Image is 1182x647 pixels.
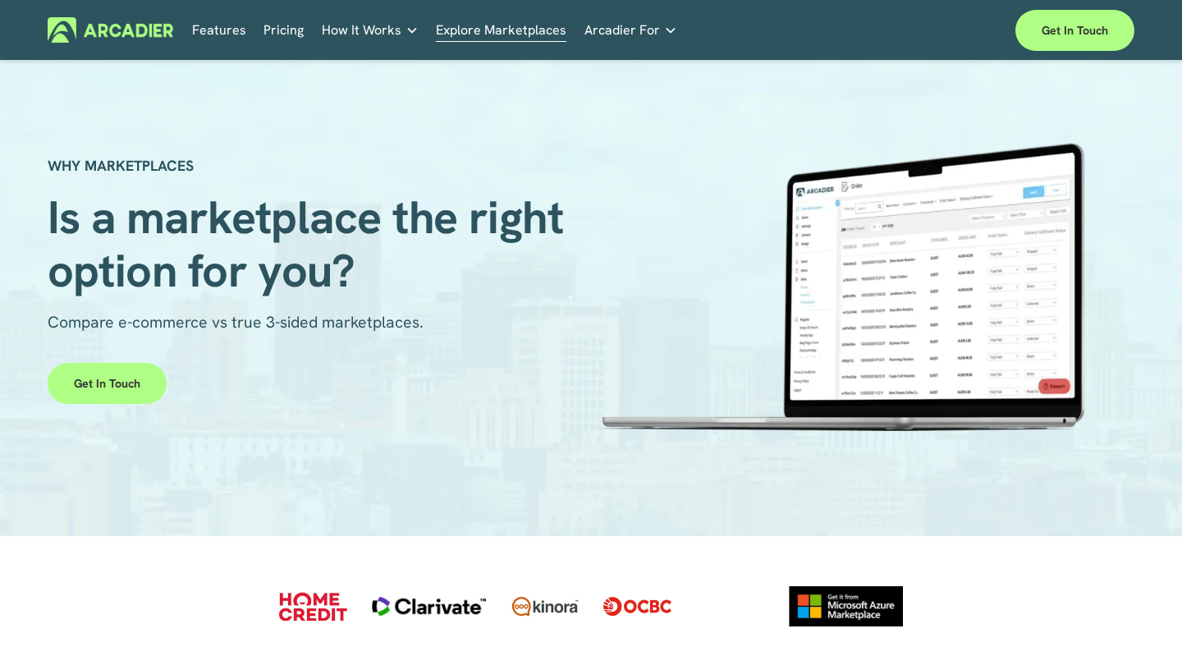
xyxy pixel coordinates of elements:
a: folder dropdown [584,17,677,43]
span: How It Works [322,19,401,42]
a: folder dropdown [322,17,419,43]
span: Is a marketplace the right option for you? [48,187,575,301]
strong: WHY MARKETPLACES [48,156,194,175]
a: Get in touch [48,363,167,404]
img: Arcadier [48,17,173,43]
a: Explore Marketplaces [436,17,566,43]
a: Pricing [263,17,304,43]
span: Compare e-commerce vs true 3-sided marketplaces. [48,312,424,333]
a: Get in touch [1015,10,1134,51]
a: Features [192,17,246,43]
span: Arcadier For [584,19,660,42]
